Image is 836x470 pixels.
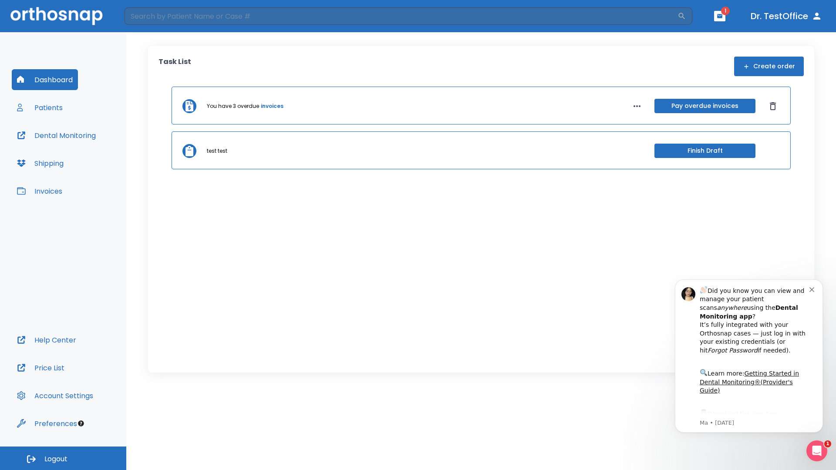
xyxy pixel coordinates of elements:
[38,142,148,186] div: Download the app: | ​ Let us know if you need help getting started!
[747,8,826,24] button: Dr. TestOffice
[654,99,755,113] button: Pay overdue invoices
[207,147,227,155] p: test test
[654,144,755,158] button: Finish Draft
[12,181,67,201] button: Invoices
[158,57,191,76] p: Task List
[12,329,81,350] button: Help Center
[12,385,98,406] button: Account Settings
[12,69,78,90] button: Dashboard
[10,7,103,25] img: Orthosnap
[806,440,827,461] iframe: Intercom live chat
[77,420,85,427] div: Tooltip anchor
[148,19,155,26] button: Dismiss notification
[261,102,283,110] a: invoices
[721,7,730,15] span: 1
[38,153,148,161] p: Message from Ma, sent 2w ago
[824,440,831,447] span: 1
[125,7,678,25] input: Search by Patient Name or Case #
[207,102,259,110] p: You have 3 overdue
[12,125,101,146] button: Dental Monitoring
[12,97,68,118] button: Patients
[38,144,115,160] a: App Store
[734,57,804,76] button: Create order
[662,266,836,446] iframe: Intercom notifications message
[12,357,70,378] button: Price List
[44,454,67,464] span: Logout
[12,153,69,174] button: Shipping
[766,99,780,113] button: Dismiss
[12,413,82,434] button: Preferences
